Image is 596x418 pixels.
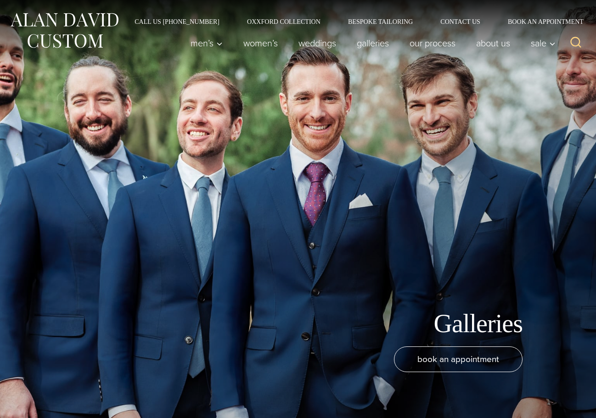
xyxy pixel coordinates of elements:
nav: Secondary Navigation [121,18,587,25]
img: Alan David Custom [9,10,119,51]
span: Sale [531,39,556,48]
a: About Us [466,34,521,52]
nav: Primary Navigation [180,34,561,52]
a: Women’s [233,34,288,52]
button: View Search Form [565,32,587,54]
span: Men’s [191,39,223,48]
a: Our Process [399,34,466,52]
a: weddings [288,34,347,52]
a: Call Us [PHONE_NUMBER] [121,18,233,25]
a: Contact Us [427,18,494,25]
a: Book an Appointment [494,18,587,25]
a: book an appointment [394,346,523,372]
h1: Galleries [434,308,523,339]
a: Bespoke Tailoring [334,18,427,25]
a: Oxxford Collection [233,18,334,25]
a: Galleries [347,34,399,52]
span: book an appointment [417,352,499,366]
